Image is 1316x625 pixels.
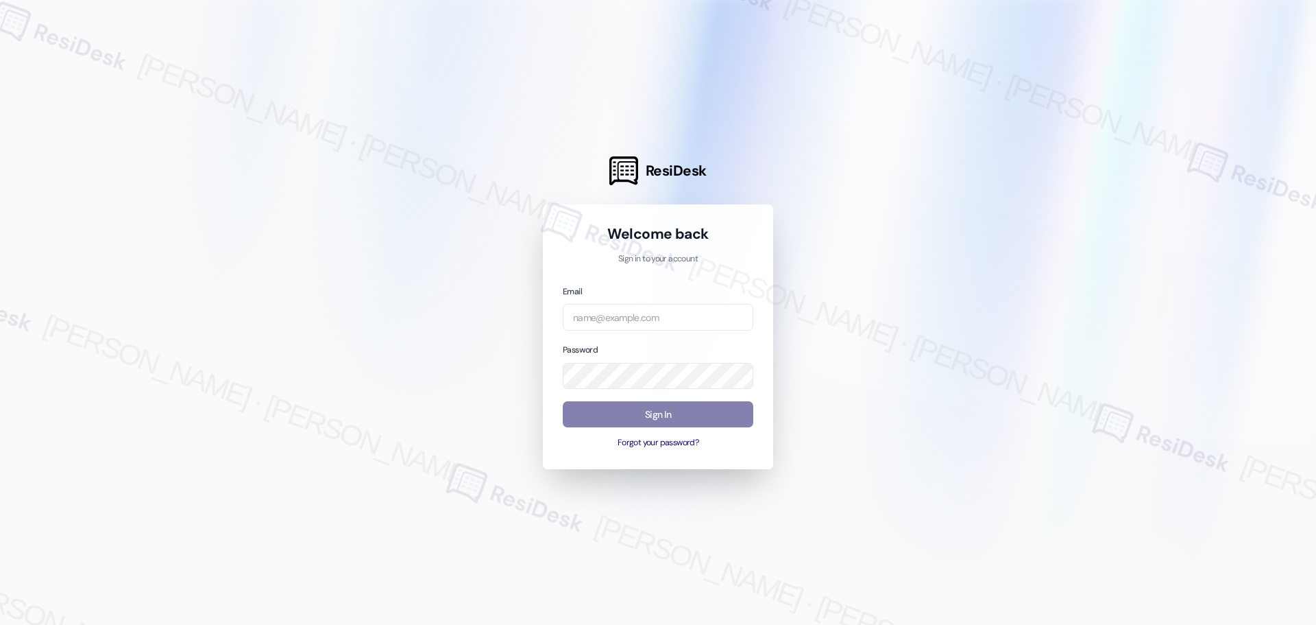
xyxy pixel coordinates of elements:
img: ResiDesk Logo [609,156,638,185]
button: Sign In [563,401,753,428]
label: Email [563,286,582,297]
label: Password [563,344,598,355]
h1: Welcome back [563,224,753,244]
button: Forgot your password? [563,437,753,449]
span: ResiDesk [646,161,707,180]
input: name@example.com [563,304,753,331]
p: Sign in to your account [563,253,753,266]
